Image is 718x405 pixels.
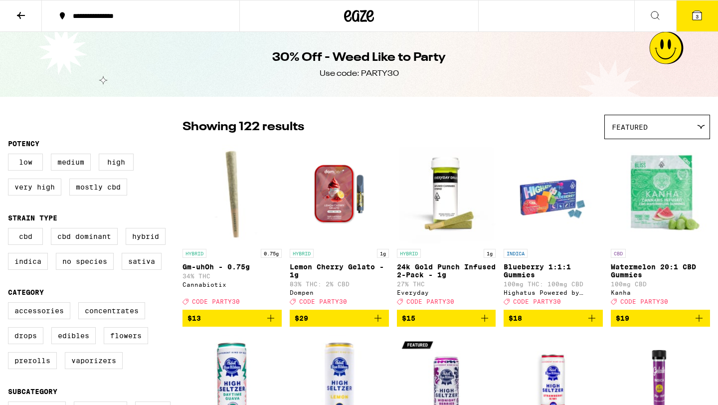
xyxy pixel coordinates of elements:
span: CODE PARTY30 [192,298,240,305]
a: Open page for 24k Gold Punch Infused 2-Pack - 1g from Everyday [397,144,496,310]
p: HYBRID [397,249,421,258]
label: CBD [8,228,43,245]
div: Highatus Powered by Cannabiotix [504,289,603,296]
label: Indica [8,253,48,270]
label: Hybrid [126,228,166,245]
span: 3 [696,13,699,19]
label: Vaporizers [65,352,123,369]
p: Gm-uhOh - 0.75g [182,263,282,271]
span: CODE PARTY30 [513,298,561,305]
p: CBD [611,249,626,258]
p: 1g [377,249,389,258]
p: 100mg THC: 100mg CBD [504,281,603,287]
legend: Category [8,288,44,296]
a: Open page for Lemon Cherry Gelato - 1g from Dompen [290,144,389,310]
p: HYBRID [182,249,206,258]
p: Lemon Cherry Gelato - 1g [290,263,389,279]
span: $15 [402,314,415,322]
div: Cannabiotix [182,281,282,288]
span: $29 [295,314,308,322]
div: Kanha [611,289,710,296]
span: Featured [612,123,648,131]
label: Edibles [51,327,96,344]
label: Drops [8,327,43,344]
p: 24k Gold Punch Infused 2-Pack - 1g [397,263,496,279]
p: 34% THC [182,273,282,279]
div: Dompen [290,289,389,296]
p: Watermelon 20:1 CBD Gummies [611,263,710,279]
p: 83% THC: 2% CBD [290,281,389,287]
label: Accessories [8,302,70,319]
p: HYBRID [290,249,314,258]
label: Mostly CBD [69,179,127,196]
img: Kanha - Watermelon 20:1 CBD Gummies [611,144,710,244]
button: Add to bag [611,310,710,327]
p: Showing 122 results [182,119,304,136]
label: CBD Dominant [51,228,118,245]
p: 27% THC [397,281,496,287]
span: CODE PARTY30 [406,298,454,305]
legend: Potency [8,140,39,148]
label: No Species [56,253,114,270]
button: Add to bag [504,310,603,327]
span: $18 [509,314,522,322]
p: Blueberry 1:1:1 Gummies [504,263,603,279]
button: Add to bag [182,310,282,327]
label: Low [8,154,43,171]
p: INDICA [504,249,528,258]
label: Prerolls [8,352,57,369]
div: Everyday [397,289,496,296]
legend: Subcategory [8,388,57,396]
label: Sativa [122,253,162,270]
h1: 30% Off - Weed Like to Party [272,49,446,66]
p: 100mg CBD [611,281,710,287]
button: Add to bag [290,310,389,327]
div: Use code: PARTY30 [320,68,399,79]
label: Medium [51,154,91,171]
img: Highatus Powered by Cannabiotix - Blueberry 1:1:1 Gummies [504,144,603,244]
p: 1g [484,249,496,258]
label: High [99,154,134,171]
label: Concentrates [78,302,145,319]
p: 0.75g [261,249,282,258]
label: Very High [8,179,61,196]
a: Open page for Watermelon 20:1 CBD Gummies from Kanha [611,144,710,310]
img: Dompen - Lemon Cherry Gelato - 1g [290,144,389,244]
img: Cannabiotix - Gm-uhOh - 0.75g [182,144,282,244]
span: $13 [187,314,201,322]
span: $19 [616,314,629,322]
a: Open page for Blueberry 1:1:1 Gummies from Highatus Powered by Cannabiotix [504,144,603,310]
img: Everyday - 24k Gold Punch Infused 2-Pack - 1g [397,144,496,244]
span: CODE PARTY30 [299,298,347,305]
button: 3 [676,0,718,31]
button: Add to bag [397,310,496,327]
legend: Strain Type [8,214,57,222]
label: Flowers [104,327,148,344]
span: CODE PARTY30 [620,298,668,305]
a: Open page for Gm-uhOh - 0.75g from Cannabiotix [182,144,282,310]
